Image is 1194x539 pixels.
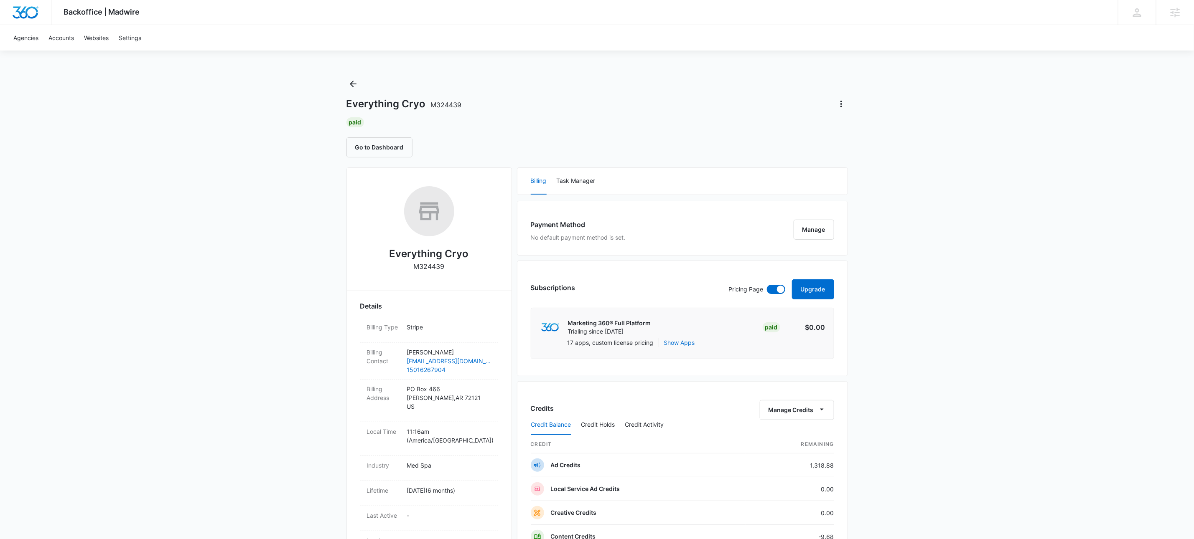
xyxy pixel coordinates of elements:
td: 0.00 [746,477,834,501]
a: Websites [79,25,114,51]
a: [EMAIL_ADDRESS][DOMAIN_NAME] [407,357,491,365]
button: Show Apps [664,338,695,347]
div: Paid [346,117,364,127]
h3: Payment Method [531,220,626,230]
button: Manage [794,220,834,240]
h3: Subscriptions [531,283,575,293]
p: Ad Credits [551,461,581,469]
p: Local Service Ad Credits [551,485,620,493]
dt: Billing Address [367,385,400,402]
td: 1,318.88 [746,453,834,477]
h1: Everything Cryo [346,98,462,110]
h3: Credits [531,403,554,413]
button: Upgrade [792,279,834,299]
dt: Billing Type [367,323,400,331]
dt: Last Active [367,511,400,520]
button: Go to Dashboard [346,137,412,157]
p: 11:16am ( America/[GEOGRAPHIC_DATA] ) [407,427,491,445]
div: IndustryMed Spa [360,456,498,481]
p: Creative Credits [551,509,597,517]
td: 0.00 [746,501,834,525]
button: Back [346,77,360,91]
span: Details [360,301,382,311]
div: Billing TypeStripe [360,318,498,343]
p: Stripe [407,323,491,331]
div: Last Active- [360,506,498,531]
button: Actions [835,97,848,111]
div: Billing AddressPO Box 466[PERSON_NAME],AR 72121US [360,380,498,422]
p: [PERSON_NAME] [407,348,491,357]
button: Credit Balance [531,415,571,435]
span: Backoffice | Madwire [64,8,140,16]
button: Billing [531,168,547,195]
span: M324439 [431,101,462,109]
button: Task Manager [557,168,596,195]
p: Pricing Page [729,285,764,294]
dt: Industry [367,461,400,470]
div: Lifetime[DATE](6 months) [360,481,498,506]
p: [DATE] ( 6 months ) [407,486,491,495]
button: Manage Credits [760,400,834,420]
a: Agencies [8,25,43,51]
p: Marketing 360® Full Platform [568,319,651,327]
p: - [407,511,491,520]
a: Settings [114,25,146,51]
p: Trialing since [DATE] [568,327,651,336]
th: Remaining [746,435,834,453]
p: M324439 [414,261,445,271]
button: Credit Holds [581,415,615,435]
div: Paid [763,322,780,332]
dt: Local Time [367,427,400,436]
p: 17 apps, custom license pricing [568,338,654,347]
p: $0.00 [786,322,825,332]
a: 15016267904 [407,365,491,374]
p: Med Spa [407,461,491,470]
h2: Everything Cryo [390,246,469,261]
div: Billing Contact[PERSON_NAME][EMAIL_ADDRESS][DOMAIN_NAME]15016267904 [360,343,498,380]
button: Credit Activity [625,415,664,435]
p: No default payment method is set. [531,233,626,242]
dt: Lifetime [367,486,400,495]
th: credit [531,435,746,453]
div: Local Time11:16am (America/[GEOGRAPHIC_DATA]) [360,422,498,456]
img: marketing360Logo [541,323,559,332]
p: PO Box 466 [PERSON_NAME] , AR 72121 US [407,385,491,411]
a: Accounts [43,25,79,51]
dt: Billing Contact [367,348,400,365]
